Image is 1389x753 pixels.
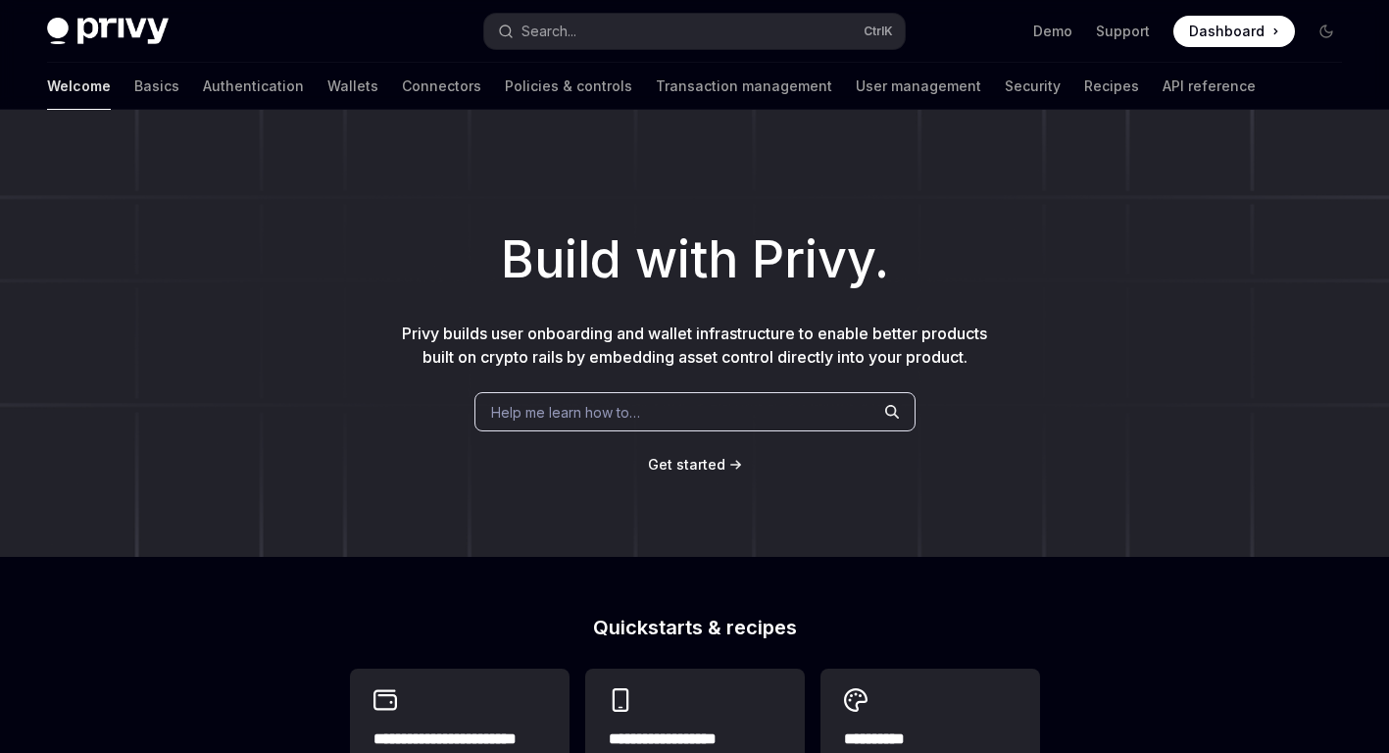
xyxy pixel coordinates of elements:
[484,14,906,49] button: Search...CtrlK
[1311,16,1342,47] button: Toggle dark mode
[1189,22,1265,41] span: Dashboard
[134,63,179,110] a: Basics
[1096,22,1150,41] a: Support
[1005,63,1061,110] a: Security
[1084,63,1139,110] a: Recipes
[856,63,981,110] a: User management
[47,18,169,45] img: dark logo
[31,222,1358,298] h1: Build with Privy.
[1173,16,1295,47] a: Dashboard
[350,618,1040,637] h2: Quickstarts & recipes
[47,63,111,110] a: Welcome
[648,455,725,475] a: Get started
[1163,63,1256,110] a: API reference
[505,63,632,110] a: Policies & controls
[491,402,640,423] span: Help me learn how to…
[648,456,725,473] span: Get started
[864,24,893,39] span: Ctrl K
[656,63,832,110] a: Transaction management
[327,63,378,110] a: Wallets
[402,324,987,367] span: Privy builds user onboarding and wallet infrastructure to enable better products built on crypto ...
[521,20,576,43] div: Search...
[402,63,481,110] a: Connectors
[1033,22,1072,41] a: Demo
[203,63,304,110] a: Authentication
